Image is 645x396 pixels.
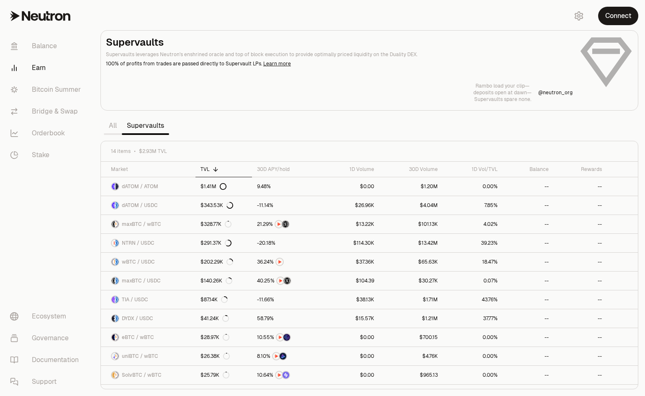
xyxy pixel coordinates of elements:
[379,290,443,309] a: $1.71M
[443,290,503,309] a: 43.76%
[252,347,321,365] a: NTRNBedrock Diamonds
[101,215,195,233] a: maxBTC LogowBTC LogomaxBTC / wBTC
[195,253,252,271] a: $202.29K
[379,253,443,271] a: $65.63K
[554,234,607,252] a: --
[538,89,573,96] a: @neutron_org
[276,372,283,378] img: NTRN
[3,79,90,101] a: Bitcoin Summer
[200,334,229,341] div: $28.97K
[195,366,252,384] a: $25.79K
[122,117,169,134] a: Supervaults
[252,328,321,347] a: NTRNEtherFi Points
[200,240,231,246] div: $291.37K
[111,166,190,173] div: Market
[283,372,289,378] img: Solv Points
[473,89,532,96] p: deposits open at dawn—
[116,296,118,303] img: USDC Logo
[252,272,321,290] a: NTRNStructured Points
[503,215,554,233] a: --
[116,259,118,265] img: USDC Logo
[112,372,115,378] img: SolvBTC Logo
[321,215,379,233] a: $13.22K
[503,347,554,365] a: --
[321,177,379,196] a: $0.00
[277,277,284,284] img: NTRN
[200,277,232,284] div: $140.26K
[276,259,283,265] img: NTRN
[106,51,573,58] p: Supervaults leverages Neutron's enshrined oracle and top of block execution to provide optimally ...
[503,234,554,252] a: --
[257,371,316,379] button: NTRNSolv Points
[195,234,252,252] a: $291.37K
[122,202,158,209] span: dATOM / USDC
[263,60,291,67] a: Learn more
[538,89,573,96] p: @ neutron_org
[3,144,90,166] a: Stake
[116,334,118,341] img: wBTC Logo
[379,234,443,252] a: $13.42M
[321,253,379,271] a: $37.36K
[443,234,503,252] a: 39.23%
[3,349,90,371] a: Documentation
[321,309,379,328] a: $15.57K
[116,202,118,209] img: USDC Logo
[283,334,290,341] img: EtherFi Points
[116,353,118,360] img: wBTC Logo
[379,366,443,384] a: $965.13
[116,183,118,190] img: ATOM Logo
[112,202,115,209] img: dATOM Logo
[200,353,230,360] div: $26.38K
[257,258,316,266] button: NTRN
[200,221,231,228] div: $328.77K
[3,327,90,349] a: Governance
[321,272,379,290] a: $104.39
[195,272,252,290] a: $140.26K
[559,166,602,173] div: Rewards
[112,277,115,284] img: maxBTC Logo
[554,215,607,233] a: --
[598,7,638,25] button: Connect
[106,36,573,49] h2: Supervaults
[280,353,286,360] img: Bedrock Diamonds
[321,234,379,252] a: $114.30K
[122,334,154,341] span: eBTC / wBTC
[554,347,607,365] a: --
[101,347,195,365] a: uniBTC LogowBTC LogouniBTC / wBTC
[195,215,252,233] a: $328.77K
[116,240,118,246] img: USDC Logo
[473,83,532,103] a: Rambo load your clip—deposits open at dawn—Supervaults spare none.
[101,366,195,384] a: SolvBTC LogowBTC LogoSolvBTC / wBTC
[321,328,379,347] a: $0.00
[116,221,118,228] img: wBTC Logo
[101,253,195,271] a: wBTC LogoUSDC LogowBTC / USDC
[111,148,131,155] span: 14 items
[379,196,443,215] a: $4.04M
[200,296,228,303] div: $87.14K
[443,196,503,215] a: 7.85%
[443,215,503,233] a: 4.02%
[321,290,379,309] a: $38.13K
[200,315,229,322] div: $41.24K
[112,221,115,228] img: maxBTC Logo
[379,177,443,196] a: $1.20M
[554,253,607,271] a: --
[200,183,226,190] div: $1.41M
[3,371,90,393] a: Support
[503,290,554,309] a: --
[101,290,195,309] a: TIA LogoUSDC LogoTIA / USDC
[112,259,115,265] img: wBTC Logo
[3,35,90,57] a: Balance
[122,259,155,265] span: wBTC / USDC
[200,259,233,265] div: $202.29K
[112,296,115,303] img: TIA Logo
[443,309,503,328] a: 37.77%
[257,352,316,360] button: NTRNBedrock Diamonds
[122,183,158,190] span: dATOM / ATOM
[122,240,154,246] span: NTRN / USDC
[139,148,167,155] span: $2.93M TVL
[503,253,554,271] a: --
[554,196,607,215] a: --
[252,253,321,271] a: NTRN
[122,277,161,284] span: maxBTC / USDC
